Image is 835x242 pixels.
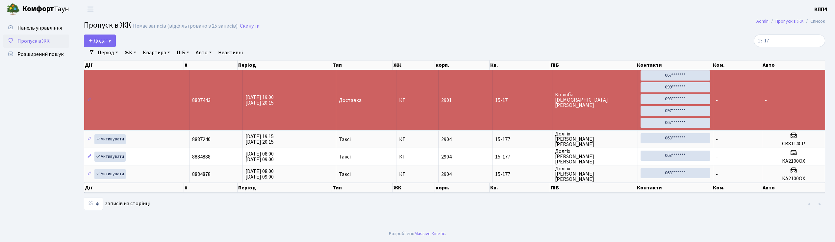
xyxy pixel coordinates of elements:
th: ЖК [393,60,435,70]
span: Розширений пошук [17,51,63,58]
th: ПІБ [550,60,636,70]
th: # [184,183,238,193]
th: ЖК [393,183,435,193]
span: [DATE] 08:00 [DATE] 09:00 [245,150,274,163]
span: Пропуск в ЖК [17,37,50,45]
span: КТ [399,172,435,177]
span: - [716,136,718,143]
a: Massive Kinetic [415,230,445,237]
button: Переключити навігацію [82,4,99,14]
span: Долгіх [PERSON_NAME] [PERSON_NAME] [555,149,635,164]
span: Панель управління [17,24,62,32]
div: Розроблено . [389,230,446,237]
span: - [765,97,767,104]
a: Admin [756,18,769,25]
span: [DATE] 08:00 [DATE] 09:00 [245,168,274,181]
th: Авто [762,60,825,70]
th: Тип [332,183,393,193]
a: Пропуск в ЖК [3,35,69,48]
a: Розширений пошук [3,48,69,61]
span: 2904 [441,171,452,178]
th: Тип [332,60,393,70]
th: Дії [84,60,184,70]
span: - [716,171,718,178]
span: Таксі [339,137,351,142]
th: Контакти [636,60,712,70]
th: Дії [84,183,184,193]
th: Ком. [712,183,762,193]
span: 2904 [441,153,452,160]
span: 8887443 [192,97,211,104]
span: 15-177 [495,137,549,142]
span: 15-177 [495,172,549,177]
th: Період [238,60,332,70]
span: Таун [22,4,69,15]
label: записів на сторінці [84,198,150,210]
a: Додати [84,35,116,47]
img: logo.png [7,3,20,16]
th: Період [238,183,332,193]
a: Авто [193,47,214,58]
span: 8887240 [192,136,211,143]
th: ПІБ [550,183,636,193]
li: Список [803,18,825,25]
th: Кв. [490,60,550,70]
span: КТ [399,154,435,159]
h5: KA2100OX [765,176,822,182]
th: Контакти [636,183,712,193]
span: КТ [399,98,435,103]
th: Авто [762,183,825,193]
h5: KA2100OX [765,158,822,164]
span: Пропуск в ЖК [84,19,131,31]
a: Квартира [140,47,173,58]
h5: CB8114CP [765,141,822,147]
a: Активувати [94,169,126,179]
span: 8884888 [192,153,211,160]
a: Пропуск в ЖК [775,18,803,25]
b: Комфорт [22,4,54,14]
a: Скинути [240,23,260,29]
th: корп. [435,183,490,193]
a: Активувати [94,134,126,144]
span: 2901 [441,97,452,104]
span: [DATE] 19:00 [DATE] 20:15 [245,94,274,107]
span: Доставка [339,98,362,103]
th: корп. [435,60,490,70]
div: Немає записів (відфільтровано з 25 записів). [133,23,239,29]
a: Неактивні [215,47,245,58]
select: записів на сторінці [84,198,103,210]
th: # [184,60,238,70]
span: [DATE] 19:15 [DATE] 20:15 [245,133,274,146]
span: Долгіх [PERSON_NAME] [PERSON_NAME] [555,131,635,147]
span: КТ [399,137,435,142]
a: Панель управління [3,21,69,35]
a: КПП4 [814,5,827,13]
span: Таксі [339,172,351,177]
span: Долгіх [PERSON_NAME] [PERSON_NAME] [555,166,635,182]
th: Ком. [712,60,762,70]
a: ЖК [122,47,139,58]
a: Активувати [94,152,126,162]
b: КПП4 [814,6,827,13]
span: 2904 [441,136,452,143]
span: Додати [88,37,112,44]
span: 15-177 [495,154,549,159]
span: Козюба [DEMOGRAPHIC_DATA] [PERSON_NAME] [555,92,635,108]
th: Кв. [490,183,550,193]
span: Таксі [339,154,351,159]
span: - [716,97,718,104]
nav: breadcrumb [746,14,835,28]
a: Період [95,47,121,58]
span: - [716,153,718,160]
span: 8884878 [192,171,211,178]
input: Пошук... [754,35,825,47]
span: 15-17 [495,98,549,103]
a: ПІБ [174,47,192,58]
